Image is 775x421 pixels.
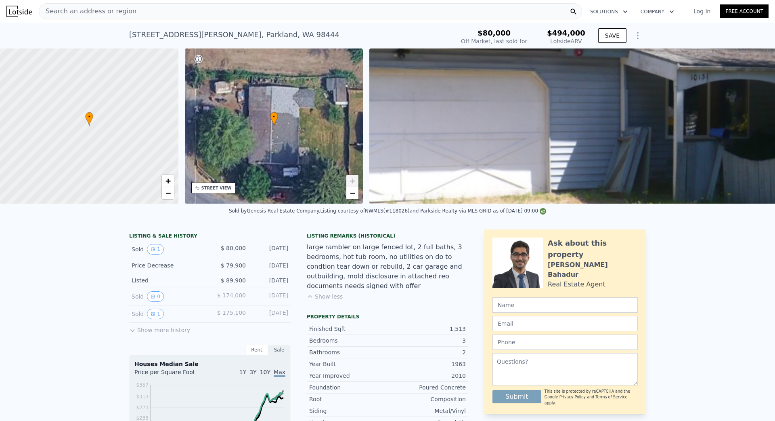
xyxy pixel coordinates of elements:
[270,113,278,120] span: •
[387,395,466,403] div: Composition
[548,260,638,280] div: [PERSON_NAME] Bahadur
[559,395,586,399] a: Privacy Policy
[252,309,288,319] div: [DATE]
[595,395,627,399] a: Terms of Service
[350,188,355,198] span: −
[492,297,638,313] input: Name
[239,369,246,375] span: 1Y
[350,176,355,186] span: +
[720,4,769,18] a: Free Account
[309,360,387,368] div: Year Built
[132,291,203,302] div: Sold
[6,6,32,17] img: Lotside
[229,208,320,214] div: Sold by Genesis Real Estate Company .
[221,245,246,251] span: $ 80,000
[136,405,149,410] tspan: $273
[309,325,387,333] div: Finished Sqft
[221,262,246,269] span: $ 79,900
[129,323,190,334] button: Show more history
[129,29,339,40] div: [STREET_ADDRESS][PERSON_NAME] , Parkland , WA 98444
[630,27,646,44] button: Show Options
[165,176,170,186] span: +
[492,390,541,403] button: Submit
[684,7,720,15] a: Log In
[217,292,246,299] span: $ 174,000
[162,187,174,199] a: Zoom out
[165,188,170,198] span: −
[252,291,288,302] div: [DATE]
[147,291,164,302] button: View historical data
[320,208,546,214] div: Listing courtesy of NWMLS (#118026) and Parkside Realty via MLS GRID as of [DATE] 09:00
[634,4,681,19] button: Company
[249,369,256,375] span: 3Y
[492,335,638,350] input: Phone
[492,316,638,331] input: Email
[346,187,358,199] a: Zoom out
[461,37,527,45] div: Off Market, last sold for
[387,360,466,368] div: 1963
[136,394,149,400] tspan: $313
[346,175,358,187] a: Zoom in
[387,372,466,380] div: 2010
[309,372,387,380] div: Year Improved
[147,309,164,319] button: View historical data
[245,345,268,355] div: Rent
[85,113,93,120] span: •
[548,280,605,289] div: Real Estate Agent
[309,407,387,415] div: Siding
[584,4,634,19] button: Solutions
[548,238,638,260] div: Ask about this property
[387,325,466,333] div: 1,513
[547,37,585,45] div: Lotside ARV
[540,208,546,215] img: NWMLS Logo
[134,368,210,381] div: Price per Square Foot
[136,382,149,388] tspan: $357
[598,28,626,43] button: SAVE
[387,337,466,345] div: 3
[309,395,387,403] div: Roof
[307,293,343,301] button: Show less
[132,261,203,269] div: Price Decrease
[85,112,93,126] div: •
[307,233,468,239] div: Listing Remarks (Historical)
[260,369,270,375] span: 10Y
[545,389,638,406] div: This site is protected by reCAPTCHA and the Google and apply.
[478,29,511,37] span: $80,000
[387,407,466,415] div: Metal/Vinyl
[309,348,387,356] div: Bathrooms
[274,369,285,377] span: Max
[147,244,164,255] button: View historical data
[134,360,285,368] div: Houses Median Sale
[387,383,466,392] div: Poured Concrete
[252,261,288,269] div: [DATE]
[252,244,288,255] div: [DATE]
[201,185,232,191] div: STREET VIEW
[268,345,291,355] div: Sale
[162,175,174,187] a: Zoom in
[387,348,466,356] div: 2
[129,233,291,241] div: LISTING & SALE HISTORY
[217,309,246,316] span: $ 175,100
[221,277,246,284] span: $ 89,900
[309,337,387,345] div: Bedrooms
[132,309,203,319] div: Sold
[132,276,203,284] div: Listed
[39,6,136,16] span: Search an address or region
[307,242,468,291] div: large rambler on large fenced lot, 2 full baths, 3 bedrooms, hot tub room, no utilities on do to ...
[252,276,288,284] div: [DATE]
[307,314,468,320] div: Property details
[547,29,585,37] span: $494,000
[132,244,203,255] div: Sold
[270,112,278,126] div: •
[136,415,149,421] tspan: $233
[309,383,387,392] div: Foundation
